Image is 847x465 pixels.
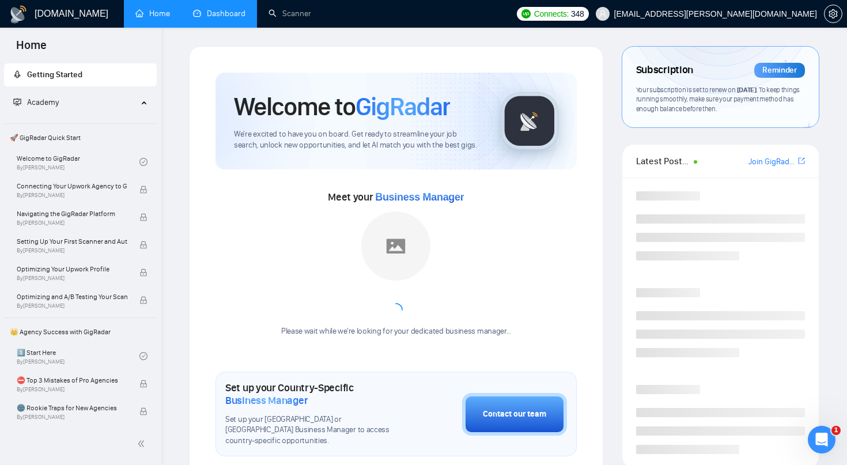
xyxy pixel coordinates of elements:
[808,426,835,453] iframe: Intercom live chat
[5,320,156,343] span: 👑 Agency Success with GigRadar
[225,414,404,447] span: Set up your [GEOGRAPHIC_DATA] or [GEOGRAPHIC_DATA] Business Manager to access country-specific op...
[748,156,796,168] a: Join GigRadar Slack Community
[599,10,607,18] span: user
[234,129,482,151] span: We're excited to have you on board. Get ready to streamline your job search, unlock new opportuni...
[483,408,546,421] div: Contact our team
[17,263,127,275] span: Optimizing Your Upwork Profile
[17,220,127,226] span: By [PERSON_NAME]
[798,156,805,165] span: export
[274,326,518,337] div: Please wait while we're looking for your dedicated business manager...
[636,61,693,80] span: Subscription
[5,126,156,149] span: 🚀 GigRadar Quick Start
[13,98,21,106] span: fund-projection-screen
[17,343,139,369] a: 1️⃣ Start HereBy[PERSON_NAME]
[139,158,148,166] span: check-circle
[17,236,127,247] span: Setting Up Your First Scanner and Auto-Bidder
[225,394,308,407] span: Business Manager
[13,70,21,78] span: rocket
[234,91,450,122] h1: Welcome to
[831,426,841,435] span: 1
[328,191,464,203] span: Meet your
[27,70,82,80] span: Getting Started
[375,191,464,203] span: Business Manager
[824,9,842,18] a: setting
[193,9,245,18] a: dashboardDashboard
[139,407,148,415] span: lock
[17,180,127,192] span: Connecting Your Upwork Agency to GigRadar
[17,386,127,393] span: By [PERSON_NAME]
[137,438,149,449] span: double-left
[139,380,148,388] span: lock
[27,97,59,107] span: Academy
[139,186,148,194] span: lock
[462,393,567,436] button: Contact our team
[17,208,127,220] span: Navigating the GigRadar Platform
[17,149,139,175] a: Welcome to GigRadarBy[PERSON_NAME]
[798,156,805,167] a: export
[521,9,531,18] img: upwork-logo.png
[4,63,157,86] li: Getting Started
[139,352,148,360] span: check-circle
[501,92,558,150] img: gigradar-logo.png
[17,402,127,414] span: 🌚 Rookie Traps for New Agencies
[13,97,59,107] span: Academy
[17,414,127,421] span: By [PERSON_NAME]
[387,301,406,320] span: loading
[9,5,28,24] img: logo
[225,381,404,407] h1: Set up your Country-Specific
[139,241,148,249] span: lock
[636,154,691,168] span: Latest Posts from the GigRadar Community
[17,303,127,309] span: By [PERSON_NAME]
[361,211,430,281] img: placeholder.png
[571,7,584,20] span: 348
[139,213,148,221] span: lock
[7,37,56,61] span: Home
[17,192,127,199] span: By [PERSON_NAME]
[824,5,842,23] button: setting
[754,63,805,78] div: Reminder
[139,269,148,277] span: lock
[636,85,800,113] span: Your subscription is set to renew on . To keep things running smoothly, make sure your payment me...
[135,9,170,18] a: homeHome
[139,296,148,304] span: lock
[17,291,127,303] span: Optimizing and A/B Testing Your Scanner for Better Results
[17,275,127,282] span: By [PERSON_NAME]
[737,85,757,94] span: [DATE]
[825,9,842,18] span: setting
[269,9,311,18] a: searchScanner
[534,7,569,20] span: Connects:
[17,247,127,254] span: By [PERSON_NAME]
[356,91,450,122] span: GigRadar
[17,375,127,386] span: ⛔ Top 3 Mistakes of Pro Agencies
